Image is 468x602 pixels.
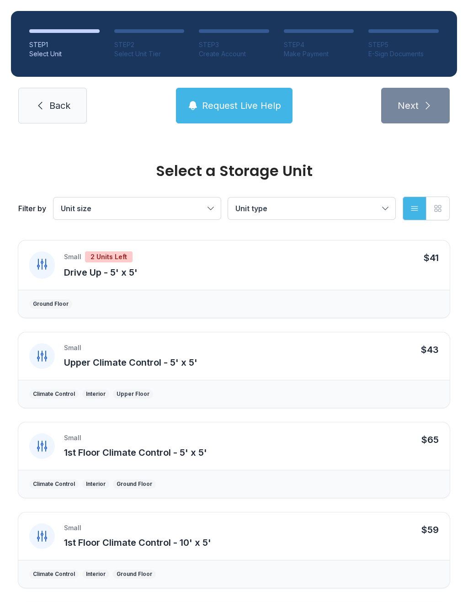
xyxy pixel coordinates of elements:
div: Climate Control [33,480,75,488]
div: Ground Floor [33,300,69,308]
div: $41 [424,251,439,264]
span: Next [398,99,419,112]
div: Ground Floor [117,570,152,578]
div: STEP 2 [114,40,185,49]
button: Unit size [53,197,221,219]
div: STEP 4 [284,40,354,49]
div: Select Unit Tier [114,49,185,59]
div: Create Account [199,49,269,59]
div: Filter by [18,203,46,214]
div: Small [64,523,81,533]
div: Small [64,252,81,261]
div: Interior [86,480,106,488]
button: Drive Up - 5' x 5' [64,266,138,279]
div: Climate Control [33,390,75,398]
div: Interior [86,390,106,398]
div: Small [64,343,81,352]
div: E-Sign Documents [368,49,439,59]
div: Small [64,433,81,442]
span: Drive Up - 5' x 5' [64,267,138,278]
button: 1st Floor Climate Control - 5' x 5' [64,446,207,459]
span: Back [49,99,70,112]
div: 2 Units Left [85,251,133,262]
div: Interior [86,570,106,578]
button: Unit type [228,197,395,219]
span: 1st Floor Climate Control - 5' x 5' [64,447,207,458]
div: $43 [421,343,439,356]
button: Upper Climate Control - 5' x 5' [64,356,197,369]
span: Request Live Help [202,99,281,112]
div: STEP 1 [29,40,100,49]
div: Select Unit [29,49,100,59]
div: STEP 3 [199,40,269,49]
span: Upper Climate Control - 5' x 5' [64,357,197,368]
div: Make Payment [284,49,354,59]
span: 1st Floor Climate Control - 10' x 5' [64,537,211,548]
div: Ground Floor [117,480,152,488]
span: Unit type [235,204,267,213]
span: Unit size [61,204,91,213]
button: 1st Floor Climate Control - 10' x 5' [64,536,211,549]
div: $59 [421,523,439,536]
div: Upper Floor [117,390,149,398]
div: STEP 5 [368,40,439,49]
div: Select a Storage Unit [18,164,450,178]
div: $65 [421,433,439,446]
div: Climate Control [33,570,75,578]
